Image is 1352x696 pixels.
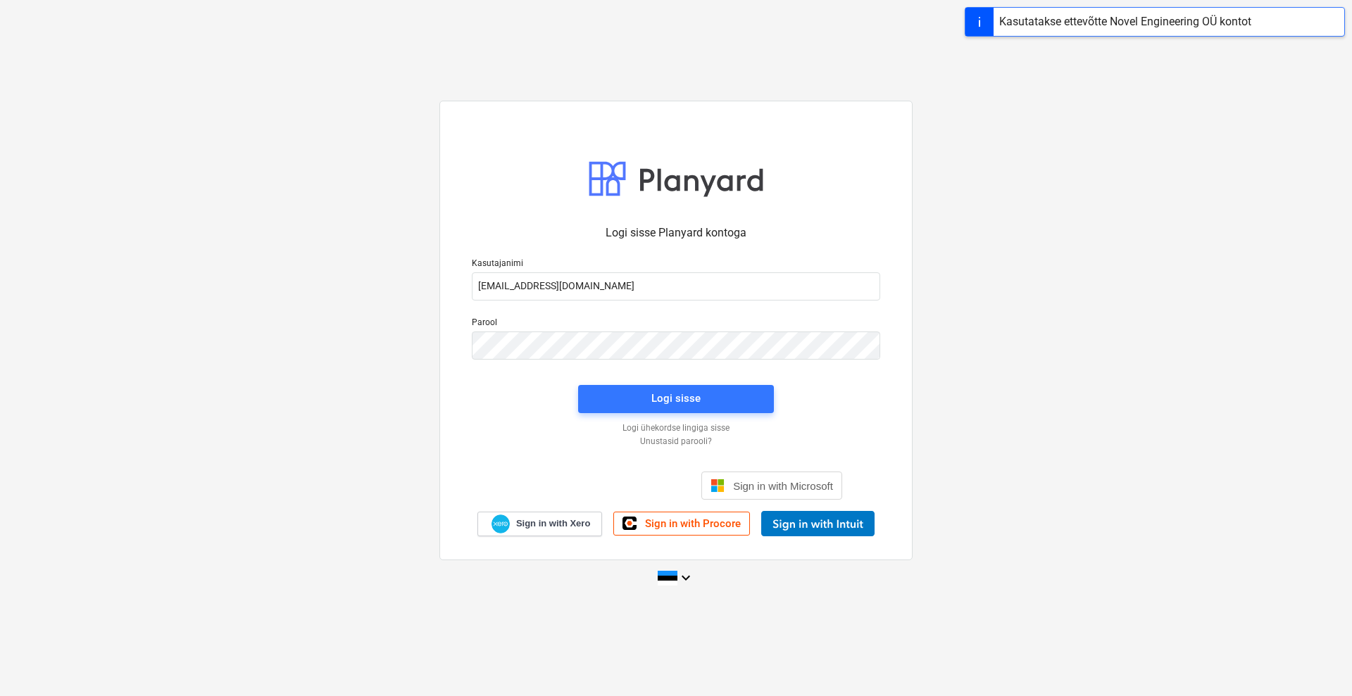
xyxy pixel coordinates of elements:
button: Logi sisse [578,385,774,413]
div: Kasutatakse ettevõtte Novel Engineering OÜ kontot [999,13,1251,30]
p: Kasutajanimi [472,258,880,272]
img: Xero logo [492,514,510,533]
input: Kasutajanimi [472,272,880,300]
iframe: Sisselogimine Google'i nupu abil [503,470,697,501]
span: Sign in with Xero [516,517,590,530]
a: Sign in with Xero [477,512,603,536]
div: Logi sisse [651,389,701,407]
p: Parool [472,317,880,331]
a: Unustasid parooli? [465,436,887,448]
span: Sign in with Microsoft [733,480,833,492]
a: Sign in with Procore [613,512,750,536]
img: Microsoft logo [711,479,725,493]
span: Sign in with Procore [645,517,741,530]
i: keyboard_arrow_down [677,569,694,586]
p: Logi sisse Planyard kontoga [472,224,880,241]
a: Logi ühekordse lingiga sisse [465,423,887,434]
